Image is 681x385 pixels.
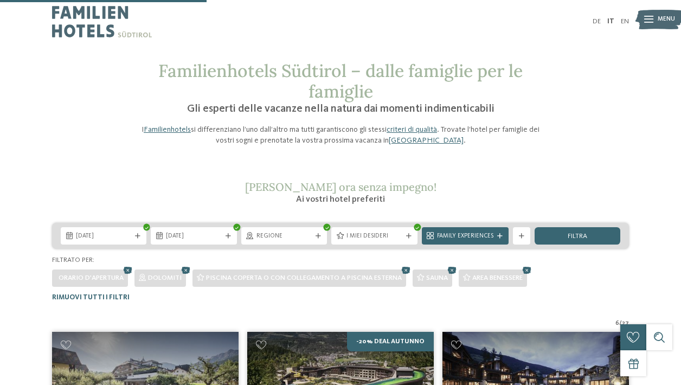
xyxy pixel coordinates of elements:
[144,126,191,133] a: Familienhotels
[245,180,436,194] span: [PERSON_NAME] ora senza impegno!
[658,15,675,24] span: Menu
[568,233,587,240] span: filtra
[158,60,523,102] span: Familienhotels Südtirol – dalle famiglie per le famiglie
[426,274,448,281] span: Sauna
[206,274,402,281] span: Piscina coperta o con collegamento a piscina esterna
[166,232,221,241] span: [DATE]
[387,126,437,133] a: criteri di qualità
[619,319,622,328] span: /
[256,232,312,241] span: Regione
[593,18,601,25] a: DE
[437,232,493,241] span: Family Experiences
[607,18,614,25] a: IT
[187,104,494,114] span: Gli esperti delle vacanze nella natura dai momenti indimenticabili
[346,232,402,241] span: I miei desideri
[622,319,629,328] span: 27
[621,18,629,25] a: EN
[134,124,547,146] p: I si differenziano l’uno dall’altro ma tutti garantiscono gli stessi . Trovate l’hotel per famigl...
[52,294,130,301] span: Rimuovi tutti i filtri
[389,137,464,144] a: [GEOGRAPHIC_DATA]
[615,319,619,328] span: 6
[52,256,94,264] span: Filtrato per:
[76,232,131,241] span: [DATE]
[296,195,385,204] span: Ai vostri hotel preferiti
[148,274,182,281] span: Dolomiti
[59,274,124,281] span: Orario d'apertura
[472,274,523,281] span: Area benessere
